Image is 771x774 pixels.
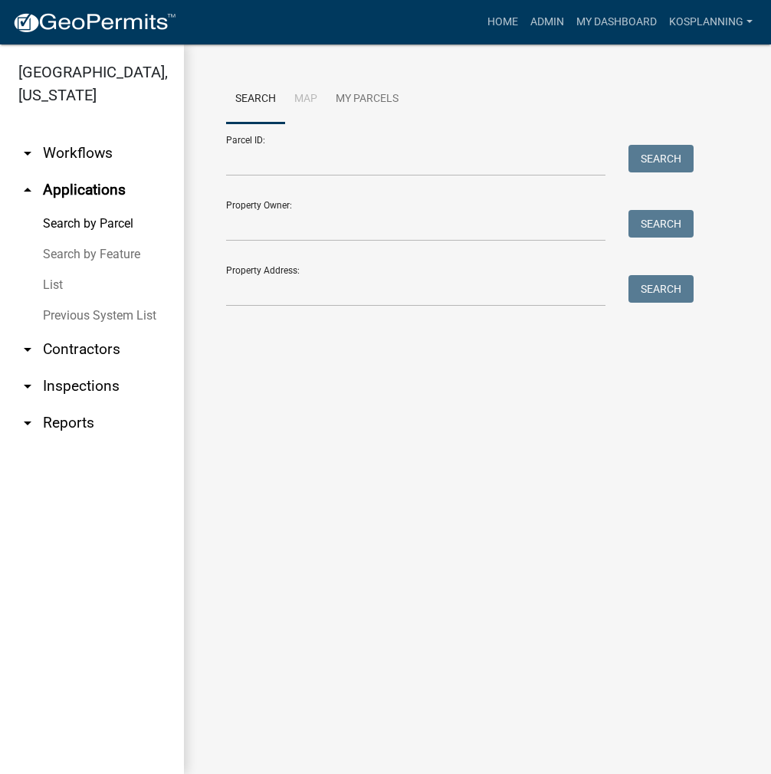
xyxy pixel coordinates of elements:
[326,75,408,124] a: My Parcels
[628,275,694,303] button: Search
[570,8,663,37] a: My Dashboard
[628,210,694,238] button: Search
[524,8,570,37] a: Admin
[481,8,524,37] a: Home
[18,144,37,162] i: arrow_drop_down
[663,8,759,37] a: kosplanning
[628,145,694,172] button: Search
[18,181,37,199] i: arrow_drop_up
[18,414,37,432] i: arrow_drop_down
[18,340,37,359] i: arrow_drop_down
[226,75,285,124] a: Search
[18,377,37,395] i: arrow_drop_down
